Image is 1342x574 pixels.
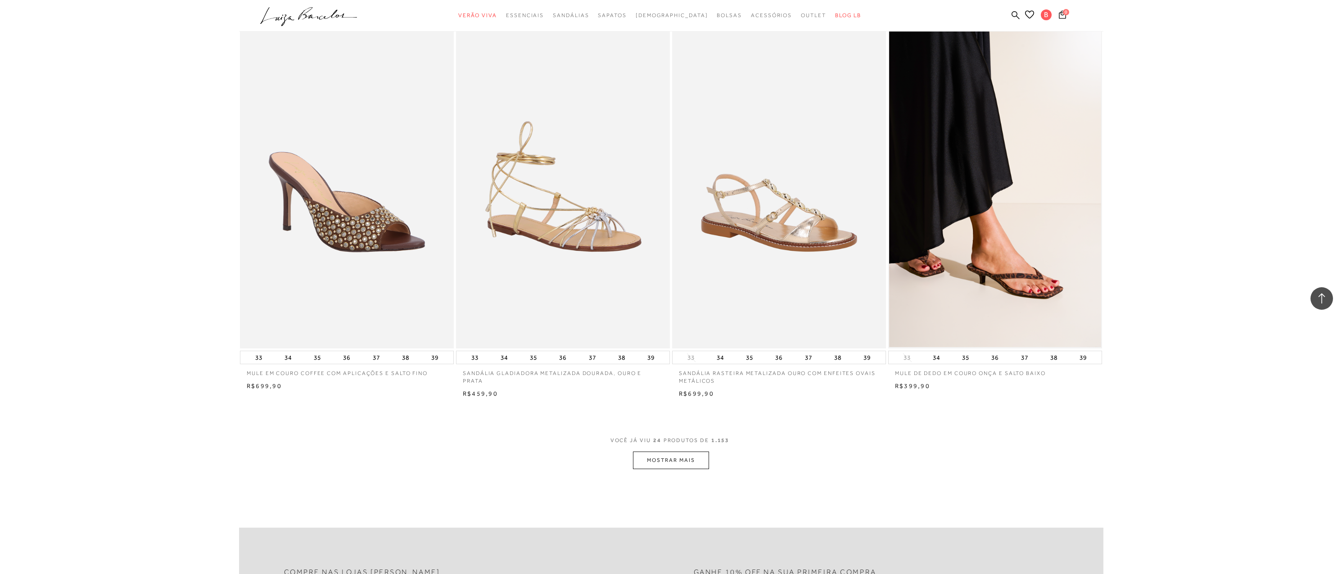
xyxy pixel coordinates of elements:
button: 33 [469,351,481,364]
button: 37 [370,351,383,364]
button: 35 [743,351,756,364]
span: 24 [653,437,661,443]
span: Sapatos [598,12,626,18]
button: 37 [802,351,815,364]
span: Essenciais [506,12,544,18]
span: R$699,90 [247,382,282,389]
a: noSubCategoriesText [458,7,497,24]
span: VOCÊ JÁ VIU PRODUTOS DE [610,437,732,443]
button: MOSTRAR MAIS [633,452,709,469]
a: noSubCategoriesText [598,7,626,24]
button: 38 [1048,351,1060,364]
button: 38 [615,351,628,364]
button: 39 [1077,351,1089,364]
a: SANDÁLIA GLADIADORA METALIZADA DOURADA, OURO E PRATA [456,364,670,385]
span: B [1041,9,1052,20]
button: 33 [685,353,697,362]
button: 37 [1018,351,1031,364]
button: 34 [714,351,727,364]
a: noSubCategoriesText [751,7,792,24]
button: 36 [989,351,1001,364]
button: 35 [959,351,972,364]
span: Bolsas [717,12,742,18]
button: 36 [773,351,785,364]
button: 33 [901,353,913,362]
a: MULE EM COURO COFFEE COM APLICAÇÕES E SALTO FINO [240,364,454,377]
a: BLOG LB [835,7,861,24]
a: MULE DE DEDO EM COURO ONÇA E SALTO BAIXO [888,364,1102,377]
span: Sandálias [553,12,589,18]
button: 39 [645,351,657,364]
button: 34 [498,351,511,364]
button: 33 [253,351,265,364]
span: [DEMOGRAPHIC_DATA] [636,12,708,18]
button: B [1037,9,1056,23]
a: SANDÁLIA RASTEIRA METALIZADA OURO COM ENFEITES OVAIS METÁLICOS SANDÁLIA RASTEIRA METALIZADA OURO ... [673,29,885,348]
span: R$459,90 [463,390,498,397]
button: 36 [340,351,353,364]
button: 36 [556,351,569,364]
a: MULE EM COURO COFFEE COM APLICAÇÕES E SALTO FINO MULE EM COURO COFFEE COM APLICAÇÕES E SALTO FINO [241,29,453,348]
img: MULE DE DEDO EM COURO ONÇA E SALTO BAIXO [889,29,1101,348]
a: noSubCategoriesText [717,7,742,24]
button: 35 [311,351,324,364]
a: SANDÁLIA GLADIADORA METALIZADA DOURADA, OURO E PRATA SANDÁLIA GLADIADORA METALIZADA DOURADA, OURO... [457,29,669,348]
span: BLOG LB [835,12,861,18]
span: R$699,90 [679,390,714,397]
img: SANDÁLIA GLADIADORA METALIZADA DOURADA, OURO E PRATA [457,29,669,348]
span: 0 [1063,9,1069,15]
button: 34 [930,351,943,364]
a: noSubCategoriesText [506,7,544,24]
button: 38 [399,351,412,364]
button: 0 [1056,10,1069,22]
span: Acessórios [751,12,792,18]
img: SANDÁLIA RASTEIRA METALIZADA OURO COM ENFEITES OVAIS METÁLICOS [673,29,885,348]
a: SANDÁLIA RASTEIRA METALIZADA OURO COM ENFEITES OVAIS METÁLICOS [672,364,886,385]
button: 37 [586,351,599,364]
button: 38 [831,351,844,364]
button: 35 [527,351,540,364]
span: Verão Viva [458,12,497,18]
a: noSubCategoriesText [801,7,826,24]
img: MULE EM COURO COFFEE COM APLICAÇÕES E SALTO FINO [241,29,453,348]
button: 39 [429,351,441,364]
button: 34 [282,351,294,364]
button: 39 [861,351,873,364]
span: 1.153 [711,437,730,443]
span: R$399,90 [895,382,930,389]
a: noSubCategoriesText [636,7,708,24]
a: MULE DE DEDO EM COURO ONÇA E SALTO BAIXO MULE DE DEDO EM COURO ONÇA E SALTO BAIXO [889,29,1101,348]
a: noSubCategoriesText [553,7,589,24]
span: Outlet [801,12,826,18]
